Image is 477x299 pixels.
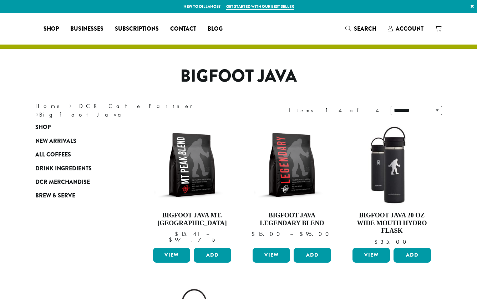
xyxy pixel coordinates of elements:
[374,238,380,246] span: $
[35,161,121,175] a: Drink Ingredients
[35,123,51,132] span: Shop
[208,25,223,33] span: Blog
[252,230,258,238] span: $
[206,230,209,238] span: –
[70,25,103,33] span: Businesses
[151,124,233,245] a: Bigfoot Java Mt. [GEOGRAPHIC_DATA]
[35,102,62,110] a: Home
[253,248,290,263] a: View
[351,212,433,235] h4: Bigfoot Java 20 oz Wide Mouth Hydro Flask
[79,102,197,110] a: DCR Cafe Partner
[374,238,410,246] bdi: 35.00
[38,23,65,35] a: Shop
[153,248,191,263] a: View
[300,230,306,238] span: $
[35,150,71,159] span: All Coffees
[396,25,423,33] span: Account
[251,124,333,206] img: BFJ_Legendary_12oz-300x300.png
[35,120,121,134] a: Shop
[251,124,333,245] a: Bigfoot Java Legendary Blend
[36,108,39,119] span: ›
[44,25,59,33] span: Shop
[252,230,283,238] bdi: 15.00
[226,4,294,10] a: Get started with our best seller
[69,99,72,110] span: ›
[340,23,382,35] a: Search
[352,248,390,263] a: View
[169,236,215,243] bdi: 97.75
[251,212,333,227] h4: Bigfoot Java Legendary Blend
[35,137,76,146] span: New Arrivals
[35,191,75,200] span: Brew & Serve
[175,230,199,238] bdi: 15.41
[35,189,121,202] a: Brew & Serve
[354,25,376,33] span: Search
[289,106,380,115] div: Items 1-4 of 4
[115,25,159,33] span: Subscriptions
[35,102,228,119] nav: Breadcrumb
[394,248,431,263] button: Add
[35,148,121,161] a: All Coffees
[194,248,231,263] button: Add
[35,134,121,148] a: New Arrivals
[175,230,181,238] span: $
[351,124,433,245] a: Bigfoot Java 20 oz Wide Mouth Hydro Flask $35.00
[290,230,293,238] span: –
[35,175,121,189] a: DCR Merchandise
[170,25,196,33] span: Contact
[30,66,447,87] h1: Bigfoot Java
[169,236,175,243] span: $
[351,124,433,206] img: LO2867-BFJ-Hydro-Flask-20oz-WM-wFlex-Sip-Lid-Black-300x300.jpg
[35,164,92,173] span: Drink Ingredients
[151,124,233,206] img: BFJ_MtPeak_12oz-300x300.png
[151,212,233,227] h4: Bigfoot Java Mt. [GEOGRAPHIC_DATA]
[294,248,331,263] button: Add
[300,230,332,238] bdi: 95.00
[35,178,90,187] span: DCR Merchandise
